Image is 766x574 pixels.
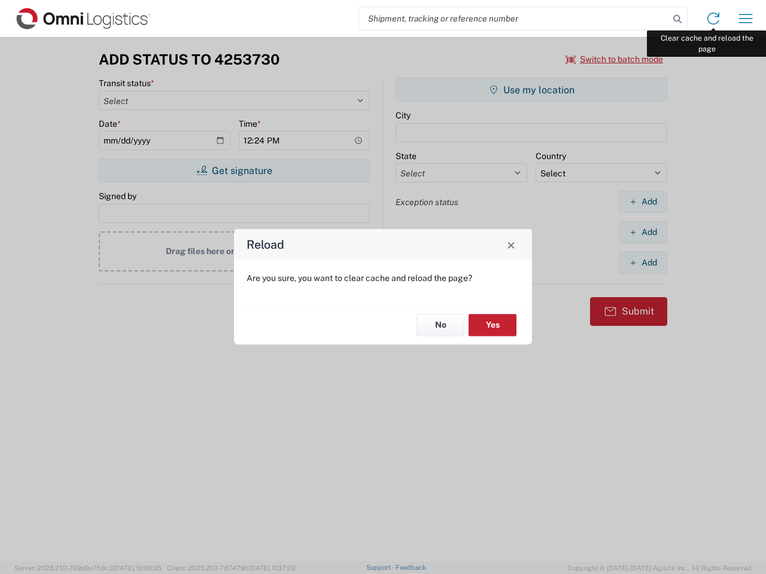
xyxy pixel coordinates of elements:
input: Shipment, tracking or reference number [359,7,669,30]
p: Are you sure, you want to clear cache and reload the page? [247,273,519,283]
button: No [417,314,464,336]
button: Close [503,236,519,253]
button: Yes [469,314,516,336]
h4: Reload [247,236,284,254]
